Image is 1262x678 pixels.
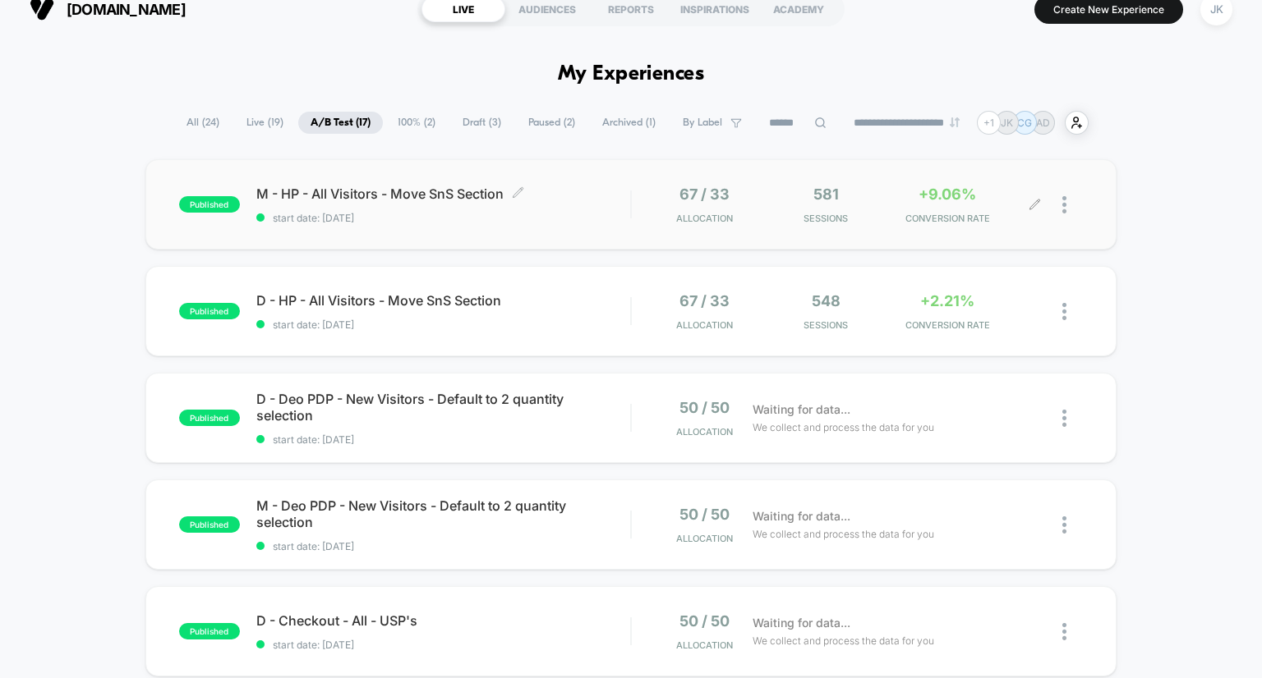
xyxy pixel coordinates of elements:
span: Sessions [769,319,882,331]
span: Paused ( 2 ) [516,112,587,134]
p: AD [1036,117,1050,129]
span: D - Checkout - All - USP's [256,612,631,629]
img: close [1062,516,1066,534]
h1: My Experiences [558,62,705,86]
span: By Label [683,117,722,129]
span: We collect and process the data for you [753,633,934,648]
span: Allocation [676,533,733,544]
span: Archived ( 1 ) [590,112,668,134]
span: 100% ( 2 ) [385,112,448,134]
span: We collect and process the data for you [753,526,934,542]
span: start date: [DATE] [256,639,631,651]
span: start date: [DATE] [256,433,631,446]
span: A/B Test ( 17 ) [298,112,383,134]
span: M - Deo PDP - New Visitors - Default to 2 quantity selection [256,497,631,530]
span: +9.06% [919,186,976,203]
span: Draft ( 3 ) [450,112,514,134]
span: 50 / 50 [679,506,730,523]
img: close [1062,303,1066,320]
p: JK [1001,117,1013,129]
span: CONVERSION RATE [891,319,1004,331]
span: D - HP - All Visitors - Move SnS Section [256,292,631,309]
span: Allocation [676,426,733,437]
img: close [1062,410,1066,427]
span: Waiting for data... [753,401,850,419]
span: start date: [DATE] [256,212,631,224]
span: Waiting for data... [753,507,850,525]
span: start date: [DATE] [256,318,631,331]
span: 548 [812,292,841,309]
img: end [950,117,960,127]
span: Allocation [676,213,733,224]
span: D - Deo PDP - New Visitors - Default to 2 quantity selection [256,391,631,424]
span: We collect and process the data for you [753,419,934,435]
span: Sessions [769,213,882,224]
span: +2.21% [920,292,974,309]
span: published [179,516,240,533]
span: 50 / 50 [679,399,730,416]
span: Allocation [676,639,733,651]
span: published [179,410,240,426]
span: [DOMAIN_NAME] [67,1,186,18]
span: 50 / 50 [679,612,730,630]
span: Waiting for data... [753,614,850,632]
span: published [179,196,240,213]
span: 67 / 33 [679,186,730,203]
img: close [1062,623,1066,640]
span: published [179,303,240,319]
span: M - HP - All Visitors - Move SnS Section [256,186,631,202]
span: published [179,623,240,639]
span: All ( 24 ) [174,112,232,134]
span: 67 / 33 [679,292,730,309]
span: CONVERSION RATE [891,213,1004,224]
span: start date: [DATE] [256,540,631,552]
span: Live ( 19 ) [234,112,296,134]
div: + 1 [977,111,1001,135]
span: 581 [813,186,839,203]
span: Allocation [676,319,733,331]
img: close [1062,196,1066,213]
p: CG [1017,117,1032,129]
